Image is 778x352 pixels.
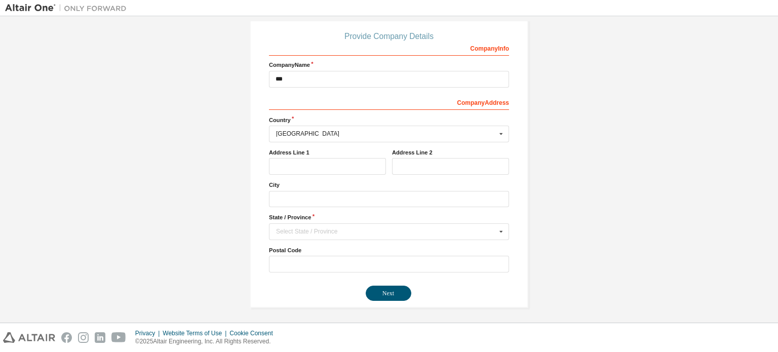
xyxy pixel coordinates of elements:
[111,332,126,343] img: youtube.svg
[269,94,509,110] div: Company Address
[269,61,509,69] label: Company Name
[135,329,163,337] div: Privacy
[78,332,89,343] img: instagram.svg
[135,337,279,346] p: © 2025 Altair Engineering, Inc. All Rights Reserved.
[366,286,411,301] button: Next
[269,40,509,56] div: Company Info
[5,3,132,13] img: Altair One
[269,148,386,157] label: Address Line 1
[392,148,509,157] label: Address Line 2
[163,329,229,337] div: Website Terms of Use
[269,213,509,221] label: State / Province
[269,246,509,254] label: Postal Code
[269,181,509,189] label: City
[95,332,105,343] img: linkedin.svg
[276,228,496,234] div: Select State / Province
[229,329,279,337] div: Cookie Consent
[269,33,509,40] div: Provide Company Details
[269,116,509,124] label: Country
[61,332,72,343] img: facebook.svg
[3,332,55,343] img: altair_logo.svg
[276,131,496,137] div: [GEOGRAPHIC_DATA]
